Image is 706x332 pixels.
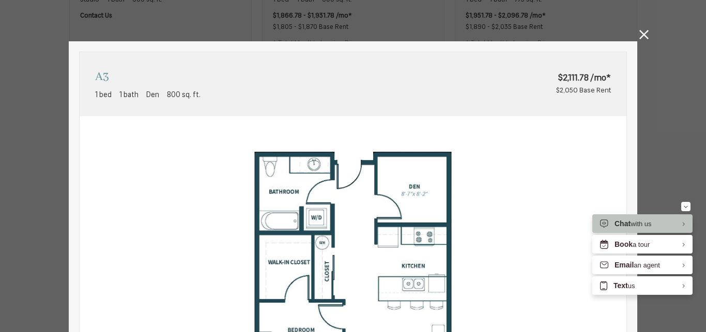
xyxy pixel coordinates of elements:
p: A3 [95,68,109,87]
span: Den [146,90,159,101]
span: $2,050 Base Rent [556,87,611,94]
span: 800 sq. ft. [167,90,201,101]
span: 1 bath [119,90,139,101]
span: $2,111.78 /mo* [496,72,611,85]
span: 1 bed [95,90,112,101]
